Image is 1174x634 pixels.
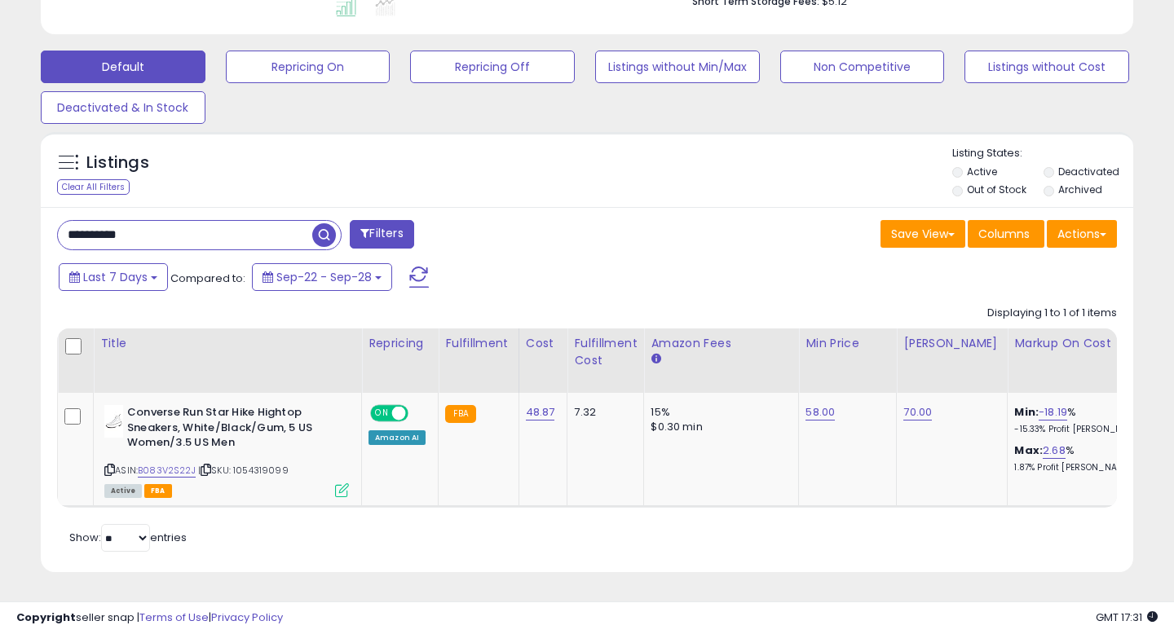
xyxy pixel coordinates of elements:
[406,407,432,420] span: OFF
[211,610,283,625] a: Privacy Policy
[526,335,561,352] div: Cost
[880,220,965,248] button: Save View
[372,407,392,420] span: ON
[1096,610,1158,625] span: 2025-10-6 17:31 GMT
[903,335,1000,352] div: [PERSON_NAME]
[57,179,130,195] div: Clear All Filters
[987,306,1117,321] div: Displaying 1 to 1 of 1 items
[1047,220,1117,248] button: Actions
[651,352,660,367] small: Amazon Fees.
[978,226,1030,242] span: Columns
[100,335,355,352] div: Title
[139,610,209,625] a: Terms of Use
[574,405,631,420] div: 7.32
[198,464,289,477] span: | SKU: 1054319099
[526,404,555,420] a: 48.87
[1014,424,1150,435] p: -15.33% Profit [PERSON_NAME]
[1014,462,1150,473] p: 1.87% Profit [PERSON_NAME]
[952,146,1134,161] p: Listing States:
[1039,404,1067,420] a: -18.19
[226,51,391,83] button: Repricing On
[805,335,889,352] div: Min Price
[144,484,172,498] span: FBA
[104,484,142,498] span: All listings currently available for purchase on Amazon
[445,405,475,423] small: FBA
[69,530,187,545] span: Show: entries
[252,263,392,291] button: Sep-22 - Sep-28
[651,335,792,352] div: Amazon Fees
[967,165,997,178] label: Active
[41,51,205,83] button: Default
[1014,335,1155,352] div: Markup on Cost
[1014,405,1150,435] div: %
[276,269,372,285] span: Sep-22 - Sep-28
[170,271,245,286] span: Compared to:
[369,335,431,352] div: Repricing
[369,430,426,445] div: Amazon AI
[805,404,835,420] a: 58.00
[41,91,205,124] button: Deactivated & In Stock
[104,405,349,495] div: ASIN:
[350,220,413,249] button: Filters
[651,420,786,434] div: $0.30 min
[1043,442,1066,459] a: 2.68
[595,51,760,83] button: Listings without Min/Max
[1058,165,1119,178] label: Deactivated
[1014,443,1150,473] div: %
[59,263,168,291] button: Last 7 Days
[410,51,575,83] button: Repricing Off
[16,610,76,625] strong: Copyright
[138,464,196,478] a: B083V2S22J
[445,335,511,352] div: Fulfillment
[964,51,1129,83] button: Listings without Cost
[86,152,149,174] h5: Listings
[967,183,1026,196] label: Out of Stock
[574,335,637,369] div: Fulfillment Cost
[1014,404,1039,420] b: Min:
[104,405,123,438] img: 31vGz8CfJSL._SL40_.jpg
[1014,442,1043,458] b: Max:
[1008,328,1163,393] th: The percentage added to the cost of goods (COGS) that forms the calculator for Min & Max prices.
[968,220,1044,248] button: Columns
[780,51,945,83] button: Non Competitive
[83,269,148,285] span: Last 7 Days
[651,405,786,420] div: 15%
[127,405,325,455] b: Converse Run Star Hike Hightop Sneakers, White/Black/Gum, 5 US Women/3.5 US Men
[903,404,932,420] a: 70.00
[16,610,283,626] div: seller snap | |
[1058,183,1102,196] label: Archived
